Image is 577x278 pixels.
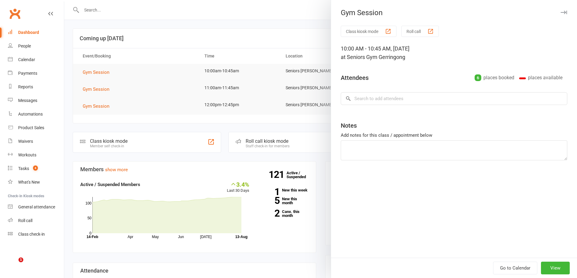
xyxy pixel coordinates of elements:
div: Notes [341,121,357,130]
div: Roll call [18,218,32,223]
div: Workouts [18,152,36,157]
div: Product Sales [18,125,44,130]
div: Waivers [18,139,33,144]
a: Workouts [8,148,64,162]
div: 10:00 AM - 10:45 AM, [DATE] [341,44,567,61]
div: Tasks [18,166,29,171]
a: Calendar [8,53,64,67]
span: 4 [33,165,38,171]
div: What's New [18,180,40,185]
div: places booked [475,74,514,82]
a: Go to Calendar [493,262,537,274]
div: Payments [18,71,37,76]
a: Roll call [8,214,64,227]
div: Class check-in [18,232,45,237]
input: Search to add attendees [341,92,567,105]
div: Reports [18,84,33,89]
a: Tasks 4 [8,162,64,175]
a: Waivers [8,135,64,148]
a: Automations [8,107,64,121]
div: 6 [475,74,481,81]
span: 1 [18,257,23,262]
a: People [8,39,64,53]
button: Class kiosk mode [341,26,396,37]
div: places available [519,74,562,82]
a: Reports [8,80,64,94]
div: General attendance [18,204,55,209]
div: Gym Session [331,8,577,17]
div: Automations [18,112,43,116]
iframe: Intercom live chat [6,257,21,272]
span: at Seniors Gym Gerringong [341,54,405,60]
a: Clubworx [7,6,22,21]
a: Payments [8,67,64,80]
div: Attendees [341,74,369,82]
a: General attendance kiosk mode [8,200,64,214]
div: Messages [18,98,37,103]
button: Roll call [401,26,439,37]
a: Class kiosk mode [8,227,64,241]
button: View [541,262,570,274]
div: Add notes for this class / appointment below [341,132,567,139]
a: Messages [8,94,64,107]
div: Calendar [18,57,35,62]
div: Dashboard [18,30,39,35]
a: Dashboard [8,26,64,39]
a: What's New [8,175,64,189]
div: People [18,44,31,48]
a: Product Sales [8,121,64,135]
